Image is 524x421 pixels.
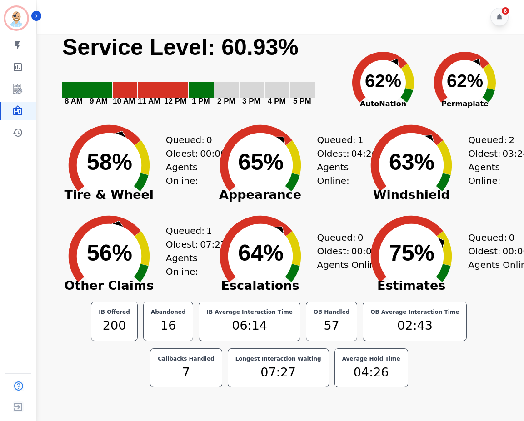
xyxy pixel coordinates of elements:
span: Permaplate [424,99,506,109]
span: 00:00 [351,244,378,258]
div: 16 [149,317,188,335]
img: Bordered avatar [5,7,27,29]
span: Tire & Wheel [52,190,166,199]
text: 11 AM [138,97,160,105]
span: 2 [509,133,514,147]
div: Abandoned [149,307,188,317]
span: Other Claims [52,281,166,290]
div: 8 [502,7,509,15]
span: 07:27 [200,238,226,251]
div: Oldest: [317,244,385,258]
text: 63% [389,149,434,175]
div: Agents Online: [166,160,243,188]
text: 75% [389,240,434,266]
div: 200 [97,317,132,335]
text: 62% [365,71,401,91]
text: 9 AM [90,97,108,105]
svg: Service Level: 0% [61,34,337,118]
div: 04:26 [340,363,402,382]
div: Queued: [317,133,385,147]
text: 3 PM [242,97,260,105]
text: 62% [447,71,483,91]
div: Agents Online: [317,160,394,188]
span: AutoNation [342,99,424,109]
div: Queued: [317,231,385,244]
text: Service Level: 60.93% [62,35,299,60]
text: 64% [238,240,284,266]
div: Agents Online: [166,251,243,278]
text: 56% [87,240,132,266]
span: 0 [509,231,514,244]
span: Windshield [354,190,468,199]
text: 1 PM [192,97,210,105]
div: Queued: [166,133,234,147]
div: OB Average Interaction Time [369,307,461,317]
div: Oldest: [166,238,234,251]
div: 57 [312,317,352,335]
div: Oldest: [166,147,234,160]
text: 65% [238,149,284,175]
div: Average Hold Time [340,354,402,363]
div: OB Handled [312,307,352,317]
span: 00:00 [200,147,226,160]
div: IB Average Interaction Time [205,307,294,317]
div: Agents Online: [317,258,394,272]
text: 10 AM [113,97,135,105]
text: 4 PM [268,97,286,105]
div: Queued: [166,224,234,238]
span: Estimates [354,281,468,290]
text: 58% [87,149,132,175]
div: 06:14 [205,317,294,335]
text: 12 PM [164,97,186,105]
text: 8 AM [65,97,83,105]
span: 04:26 [351,147,378,160]
div: Callbacks Handled [156,354,216,363]
text: 5 PM [293,97,311,105]
span: Escalations [204,281,317,290]
div: 02:43 [369,317,461,335]
div: 07:27 [234,363,323,382]
span: Appearance [204,190,317,199]
div: Oldest: [317,147,385,160]
div: Longest Interaction Waiting [234,354,323,363]
div: IB Offered [97,307,132,317]
div: 7 [156,363,216,382]
text: 2 PM [217,97,235,105]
